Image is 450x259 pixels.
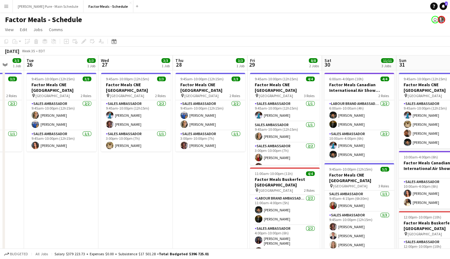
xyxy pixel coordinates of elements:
[101,82,171,93] h3: Factor Meals CNE [GEOGRAPHIC_DATA]
[39,49,45,53] div: EDT
[26,58,34,63] span: Tue
[12,58,21,63] span: 3/3
[26,61,34,68] span: 26
[408,232,442,236] span: [GEOGRAPHIC_DATA]
[324,212,394,251] app-card-role: Sales Ambassador3/39:45am-10:00pm (12h15m)[PERSON_NAME][PERSON_NAME][PERSON_NAME]
[49,27,63,32] span: Comms
[26,82,96,93] h3: Factor Meals CNE [GEOGRAPHIC_DATA]
[36,93,70,98] span: [GEOGRAPHIC_DATA]
[157,77,166,81] span: 3/3
[380,77,389,81] span: 4/4
[231,77,240,81] span: 3/3
[87,58,96,63] span: 3/3
[255,77,298,81] span: 9:45am-10:00pm (12h15m)
[250,100,320,121] app-card-role: Sales Ambassador1/19:45am-10:00pm (12h15m)[PERSON_NAME]
[180,77,224,81] span: 9:45am-10:00pm (12h15m)
[230,93,240,98] span: 2 Roles
[250,143,320,173] app-card-role: Sales Ambassador2/23:00pm-10:00pm (7h)[PERSON_NAME][PERSON_NAME]
[259,188,293,193] span: [GEOGRAPHIC_DATA]
[31,26,45,34] a: Jobs
[324,100,394,130] app-card-role: Labour Brand Ambassadors2/26:00am-10:00am (4h)[PERSON_NAME][PERSON_NAME]
[236,64,244,68] div: 1 Job
[398,61,406,68] span: 31
[161,58,170,63] span: 3/3
[101,58,109,63] span: Wed
[175,100,245,130] app-card-role: Sales Ambassador2/29:45am-10:00pm (12h15m)[PERSON_NAME][PERSON_NAME]
[46,26,65,34] a: Comms
[249,61,255,68] span: 29
[236,58,244,63] span: 3/3
[81,93,91,98] span: 2 Roles
[34,252,49,256] span: All jobs
[5,48,19,54] div: [DATE]
[2,26,16,34] a: View
[175,73,245,152] app-job-card: 9:45am-10:00pm (12h15m)3/3Factor Meals CNE [GEOGRAPHIC_DATA] [GEOGRAPHIC_DATA]2 RolesSales Ambass...
[10,252,28,256] span: Budgeted
[250,73,320,165] app-job-card: 9:45am-10:00pm (12h15m)4/4Factor Meals CNE [GEOGRAPHIC_DATA] [GEOGRAPHIC_DATA]3 RolesSales Ambass...
[87,64,95,68] div: 1 Job
[304,188,315,193] span: 2 Roles
[250,121,320,143] app-card-role: Sales Ambassador1/19:45am-10:00pm (12h15m)[PERSON_NAME]
[324,191,394,212] app-card-role: Sales Ambassador1/19:45am-4:15pm (6h30m)[PERSON_NAME]
[6,93,17,98] span: 2 Roles
[83,77,91,81] span: 3/3
[26,130,96,152] app-card-role: Sales Ambassador1/19:45am-10:00pm (12h15m)[PERSON_NAME]
[323,61,331,68] span: 30
[250,167,320,257] app-job-card: 11:00am-10:00pm (11h)4/4Factor Meals Buskerfest [GEOGRAPHIC_DATA] [GEOGRAPHIC_DATA]2 RolesLabour ...
[101,100,171,130] app-card-role: Sales Ambassador2/29:45am-10:00pm (12h15m)[PERSON_NAME][PERSON_NAME]
[175,82,245,93] h3: Factor Meals CNE [GEOGRAPHIC_DATA]
[333,184,367,188] span: [GEOGRAPHIC_DATA]
[8,77,17,81] span: 3/3
[439,2,447,10] a: 1
[5,27,14,32] span: View
[381,64,393,68] div: 3 Jobs
[100,61,109,68] span: 27
[324,58,331,63] span: Sat
[408,93,442,98] span: [GEOGRAPHIC_DATA]
[17,26,30,34] a: Edit
[250,177,320,188] h3: Factor Meals Buskerfest [GEOGRAPHIC_DATA]
[13,64,21,68] div: 1 Job
[54,252,209,256] div: Salary $379 223.73 + Expenses $0.00 + Subsistence $17 501.28 =
[404,215,441,219] span: 12:00pm-10:00pm (10h)
[101,130,171,152] app-card-role: Sales Ambassador1/13:00pm-10:00pm (7h)[PERSON_NAME]
[21,49,36,53] span: Week 35
[404,155,438,159] span: 10:00am-4:00pm (6h)
[159,252,209,256] span: Total Budgeted $396 725.01
[309,58,317,63] span: 8/8
[324,172,394,183] h3: Factor Meals CNE [GEOGRAPHIC_DATA]
[324,82,394,93] h3: Factor Meals Canadian International Air Show [GEOGRAPHIC_DATA]
[3,251,29,257] button: Budgeted
[380,167,389,172] span: 5/5
[304,93,315,98] span: 3 Roles
[329,77,363,81] span: 6:00am-4:00pm (10h)
[26,73,96,152] app-job-card: 9:45am-10:00pm (12h15m)3/3Factor Meals CNE [GEOGRAPHIC_DATA] [GEOGRAPHIC_DATA]2 RolesSales Ambass...
[438,16,445,23] app-user-avatar: Ashleigh Rains
[306,171,315,176] span: 4/4
[175,130,245,152] app-card-role: Sales Ambassador1/13:00pm-10:00pm (7h)[PERSON_NAME]
[83,0,133,12] button: Factor Meals - Schedule
[31,77,75,81] span: 9:45am-10:00pm (12h15m)
[329,167,372,172] span: 9:45am-10:00pm (12h15m)
[324,73,394,161] app-job-card: 6:00am-4:00pm (10h)4/4Factor Meals Canadian International Air Show [GEOGRAPHIC_DATA]2 RolesLabour...
[324,163,394,255] div: 9:45am-10:00pm (12h15m)5/5Factor Meals CNE [GEOGRAPHIC_DATA] [GEOGRAPHIC_DATA]3 RolesSales Ambass...
[306,77,315,81] span: 4/4
[378,184,389,188] span: 3 Roles
[5,15,82,24] h1: Factor Meals - Schedule
[33,27,43,32] span: Jobs
[174,61,183,68] span: 28
[250,82,320,93] h3: Factor Meals CNE [GEOGRAPHIC_DATA]
[101,73,171,152] app-job-card: 9:45am-10:00pm (12h15m)3/3Factor Meals CNE [GEOGRAPHIC_DATA] [GEOGRAPHIC_DATA]2 RolesSales Ambass...
[399,58,406,63] span: Sun
[250,195,320,225] app-card-role: Labour Brand Ambassadors2/211:00am-4:00pm (5h)[PERSON_NAME][PERSON_NAME]
[106,77,149,81] span: 9:45am-10:00pm (12h15m)
[250,58,255,63] span: Fri
[250,225,320,257] app-card-role: Sales Ambassador2/24:00pm-10:00pm (6h)[PERSON_NAME] [PERSON_NAME][PERSON_NAME]
[175,58,183,63] span: Thu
